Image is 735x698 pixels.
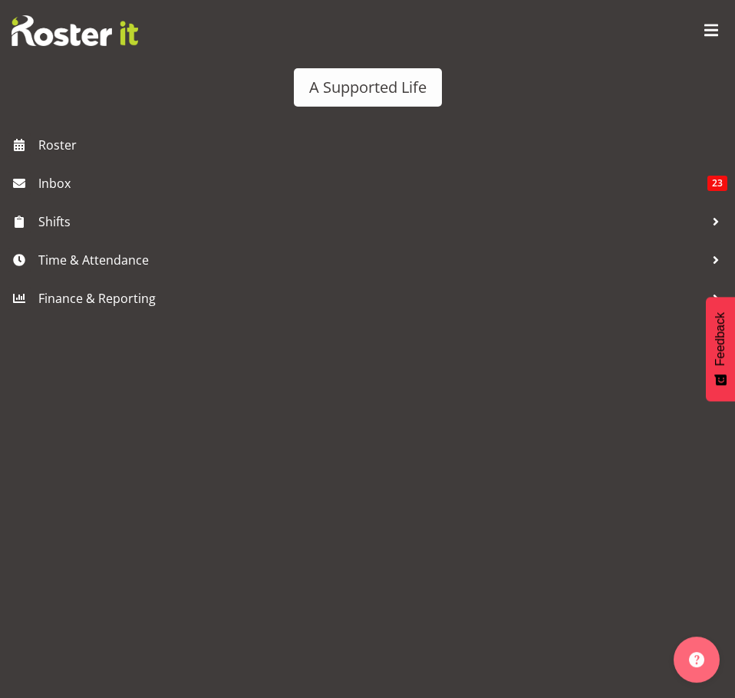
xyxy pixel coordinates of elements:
img: help-xxl-2.png [689,652,704,667]
span: Inbox [38,172,707,195]
button: Feedback - Show survey [706,297,735,401]
span: 23 [707,176,727,191]
span: Shifts [38,210,704,233]
span: Time & Attendance [38,249,704,272]
span: Roster [38,133,727,156]
img: Rosterit website logo [12,15,138,46]
span: Finance & Reporting [38,287,704,310]
span: Feedback [714,312,727,366]
div: A Supported Life [309,76,427,99]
